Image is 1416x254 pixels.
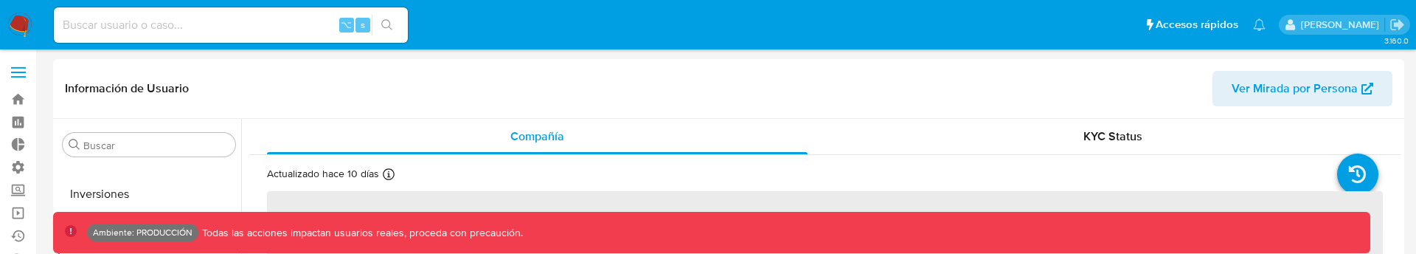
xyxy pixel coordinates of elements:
p: juan.jsosa@mercadolibre.com.co [1301,18,1384,32]
input: Buscar usuario o caso... [54,16,408,35]
p: Todas las acciones impactan usuarios reales, proceda con precaución. [198,226,523,240]
span: s [361,18,365,32]
p: Actualizado hace 10 días [267,167,379,181]
button: Inversiones [57,176,241,212]
a: Salir [1389,17,1405,32]
p: Ambiente: PRODUCCIÓN [93,230,192,236]
span: Compañía [510,128,564,145]
a: Notificaciones [1253,18,1266,31]
button: search-icon [372,15,402,35]
button: Buscar [69,139,80,151]
span: ⌥ [341,18,352,32]
h1: Información de Usuario [65,81,189,96]
span: Ver Mirada por Persona [1232,71,1358,106]
span: KYC Status [1083,128,1142,145]
button: Ver Mirada por Persona [1212,71,1392,106]
input: Buscar [83,139,229,152]
span: Accesos rápidos [1156,17,1238,32]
